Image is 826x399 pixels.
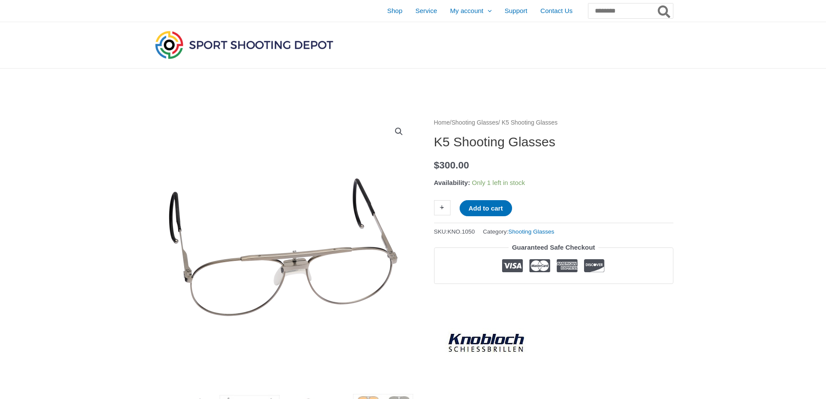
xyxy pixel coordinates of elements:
[153,29,335,61] img: Sport Shooting Depot
[460,200,512,216] button: Add to cart
[451,119,498,126] a: Shooting Glasses
[434,179,470,186] span: Availability:
[434,307,538,377] a: Knobloch
[434,117,673,129] nav: Breadcrumb
[472,179,525,186] span: Only 1 left in stock
[509,241,599,254] legend: Guaranteed Safe Checkout
[483,226,554,237] span: Category:
[656,3,673,18] button: Search
[434,226,475,237] span: SKU:
[434,200,451,215] a: +
[434,119,450,126] a: Home
[434,290,673,301] iframe: Customer reviews powered by Trustpilot
[391,124,407,139] a: View full-screen image gallery
[447,228,475,235] span: KNO.1050
[153,117,413,378] img: K5 Shooting Glasses
[434,160,469,171] bdi: 300.00
[508,228,554,235] a: Shooting Glasses
[434,160,440,171] span: $
[434,134,673,150] h1: K5 Shooting Glasses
